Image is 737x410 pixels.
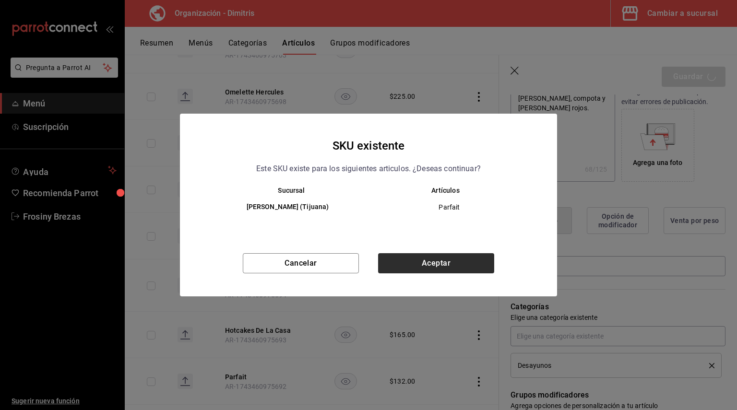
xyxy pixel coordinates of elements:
[368,187,538,194] th: Artículos
[333,137,405,155] h4: SKU existente
[378,253,494,273] button: Aceptar
[199,187,368,194] th: Sucursal
[243,253,359,273] button: Cancelar
[214,202,361,212] h6: [PERSON_NAME] (Tijuana)
[377,202,522,212] span: Parfait
[256,163,481,175] p: Este SKU existe para los siguientes articulos. ¿Deseas continuar?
